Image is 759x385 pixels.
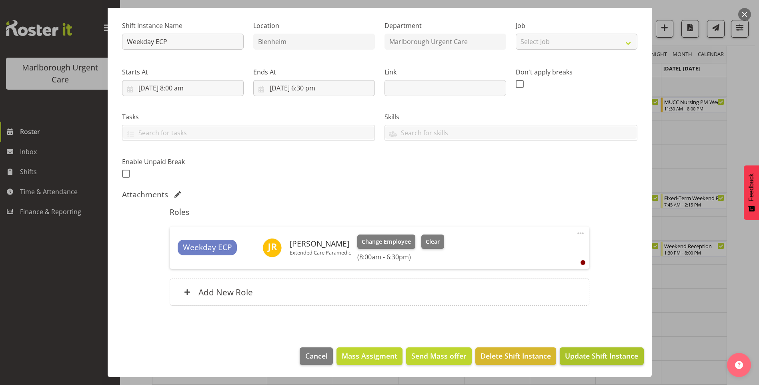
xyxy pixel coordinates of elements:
[336,347,403,365] button: Mass Assigment
[290,249,351,256] p: Extended Care Paramedic
[198,287,253,297] h6: Add New Role
[426,237,440,246] span: Clear
[183,242,232,253] span: Weekday ECP
[253,80,375,96] input: Click to select...
[122,112,375,122] label: Tasks
[262,238,282,257] img: jacinta-rangi11928.jpg
[516,21,637,30] label: Job
[122,67,244,77] label: Starts At
[481,351,551,361] span: Delete Shift Instance
[385,67,506,77] label: Link
[362,237,411,246] span: Change Employee
[305,351,328,361] span: Cancel
[385,112,637,122] label: Skills
[253,21,375,30] label: Location
[300,347,332,365] button: Cancel
[411,351,467,361] span: Send Mass offer
[406,347,472,365] button: Send Mass offer
[122,21,244,30] label: Shift Instance Name
[357,253,444,261] h6: (8:00am - 6:30pm)
[475,347,556,365] button: Delete Shift Instance
[122,34,244,50] input: Shift Instance Name
[560,347,643,365] button: Update Shift Instance
[290,239,351,248] h6: [PERSON_NAME]
[421,235,444,249] button: Clear
[748,173,755,201] span: Feedback
[581,260,585,265] div: User is clocked out
[122,157,244,166] label: Enable Unpaid Break
[357,235,415,249] button: Change Employee
[170,207,589,217] h5: Roles
[744,165,759,220] button: Feedback - Show survey
[342,351,397,361] span: Mass Assigment
[565,351,638,361] span: Update Shift Instance
[122,80,244,96] input: Click to select...
[122,126,374,139] input: Search for tasks
[253,67,375,77] label: Ends At
[516,67,637,77] label: Don't apply breaks
[385,126,637,139] input: Search for skills
[735,361,743,369] img: help-xxl-2.png
[122,190,168,199] h5: Attachments
[385,21,506,30] label: Department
